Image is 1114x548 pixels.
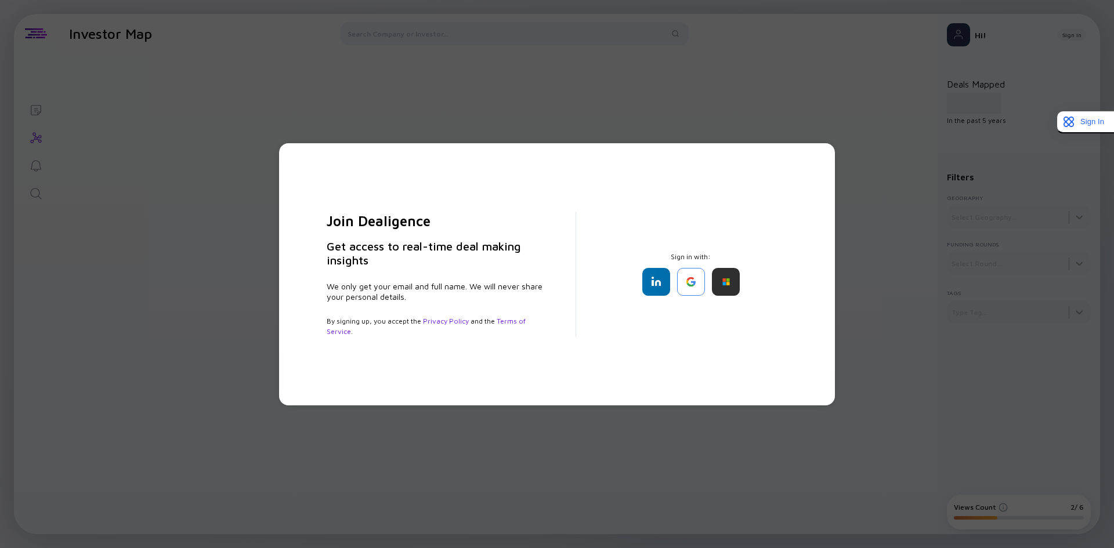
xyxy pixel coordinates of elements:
[327,317,526,336] a: Terms of Service
[327,239,548,267] h3: Get access to real-time deal making insights
[423,317,469,325] a: Privacy Policy
[327,281,548,302] div: We only get your email and full name. We will never share your personal details.
[327,212,548,230] h2: Join Dealigence
[327,316,548,337] div: By signing up, you accept the and the .
[604,252,778,296] div: Sign in with:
